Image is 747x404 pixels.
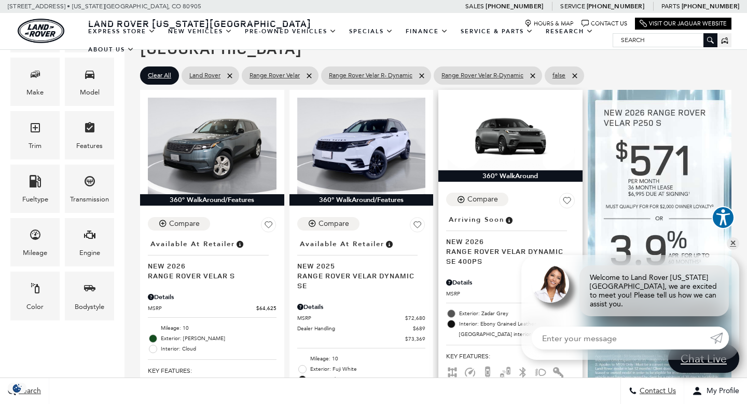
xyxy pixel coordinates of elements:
[10,111,60,159] div: TrimTrim
[256,304,276,312] span: $64,625
[297,98,426,194] img: 2025 LAND ROVER Range Rover Velar Dynamic SE
[169,219,200,228] div: Compare
[319,219,349,228] div: Compare
[29,172,41,194] span: Fueltype
[517,368,529,375] span: Bluetooth
[661,3,680,10] span: Parts
[289,194,434,206] div: 360° WalkAround/Features
[582,20,627,28] a: Contact Us
[297,217,359,231] button: Compare Vehicle
[84,65,96,87] span: Model
[712,206,735,229] button: Explore your accessibility options
[261,217,276,237] button: Save Vehicle
[459,319,575,340] span: Interior: Ebony Grained Leather seats w-[GEOGRAPHIC_DATA] interior
[613,34,717,46] input: Search
[80,87,100,98] div: Model
[148,365,276,376] span: Key Features :
[297,314,406,322] span: MSRP
[560,3,585,10] span: Service
[467,195,498,204] div: Compare
[65,165,114,213] div: TransmissionTransmission
[413,325,425,332] span: $689
[640,20,727,28] a: Visit Our Jaguar Website
[82,17,317,30] a: Land Rover [US_STATE][GEOGRAPHIC_DATA]
[552,368,564,375] span: Interior Accents
[5,383,29,394] section: Click to Open Cookie Consent Modal
[464,368,476,375] span: Adaptive Cruise Control
[148,304,276,312] a: MSRP $64,625
[148,323,276,333] li: Mileage: 10
[449,214,504,225] span: Arriving Soon
[410,217,425,237] button: Save Vehicle
[8,3,201,10] a: [STREET_ADDRESS] • [US_STATE][GEOGRAPHIC_DATA], CO 80905
[161,333,276,344] span: Exterior: [PERSON_NAME]
[446,290,575,298] a: MSRP $78,500
[76,140,103,152] div: Features
[10,272,60,320] div: ColorColor
[297,302,426,312] div: Pricing Details - Range Rover Velar Dynamic SE
[297,354,426,364] li: Mileage: 10
[682,2,739,10] a: [PHONE_NUMBER]
[235,238,244,250] span: Vehicle is in stock and ready for immediate delivery. Due to demand, availability is subject to c...
[310,364,426,374] span: Exterior: Fuji White
[297,314,426,322] a: MSRP $72,680
[539,22,600,41] a: Research
[29,226,41,247] span: Mileage
[148,237,276,280] a: Available at RetailerNew 2026Range Rover Velar S
[532,265,569,303] img: Agent profile photo
[189,69,220,82] span: Land Rover
[10,165,60,213] div: FueltypeFueltype
[534,368,547,375] span: Fog Lights
[82,22,613,59] nav: Main Navigation
[446,290,555,298] span: MSRP
[65,111,114,159] div: FeaturesFeatures
[446,246,567,266] span: Range Rover Velar Dynamic SE 400PS
[162,22,239,41] a: New Vehicles
[637,387,676,396] span: Contact Us
[524,20,574,28] a: Hours & Map
[79,247,100,259] div: Engine
[481,368,494,375] span: Backup Camera
[88,17,311,30] span: Land Rover [US_STATE][GEOGRAPHIC_DATA]
[446,278,575,287] div: Pricing Details - Range Rover Velar Dynamic SE 400PS
[684,378,747,404] button: Open user profile menu
[75,301,104,313] div: Bodystyle
[454,22,539,41] a: Service & Parts
[465,3,484,10] span: Sales
[446,212,575,266] a: Arriving SoonNew 2026Range Rover Velar Dynamic SE 400PS
[29,119,41,140] span: Trim
[441,69,523,82] span: Range Rover Velar R-Dynamic
[297,237,426,290] a: Available at RetailerNew 2025Range Rover Velar Dynamic SE
[29,140,41,152] div: Trim
[150,238,235,250] span: Available at Retailer
[459,308,575,319] span: Exterior: Zadar Grey
[438,170,583,182] div: 360° WalkAround
[552,69,565,82] span: false
[26,301,44,313] div: Color
[250,69,300,82] span: Range Rover Velar
[384,238,394,250] span: Vehicle is in stock and ready for immediate delivery. Due to demand, availability is subject to c...
[300,238,384,250] span: Available at Retailer
[297,271,418,290] span: Range Rover Velar Dynamic SE
[29,279,41,301] span: Color
[446,368,459,375] span: AWD
[446,236,567,246] span: New 2026
[148,304,256,312] span: MSRP
[446,98,575,170] img: 2026 LAND ROVER Range Rover Velar Dynamic SE 400PS
[504,214,514,225] span: Vehicle is preparing for delivery to the retailer. MSRP will be finalized when the vehicle arrive...
[65,58,114,106] div: ModelModel
[5,383,29,394] img: Opt-Out Icon
[399,22,454,41] a: Finance
[239,22,343,41] a: Pre-Owned Vehicles
[532,327,710,349] input: Enter your message
[10,218,60,266] div: MileageMileage
[82,41,141,59] a: About Us
[587,2,644,10] a: [PHONE_NUMBER]
[499,368,511,375] span: Blind Spot Monitor
[710,327,729,349] a: Submit
[297,325,426,332] a: Dealer Handling $689
[22,194,48,205] div: Fueltype
[18,19,64,43] img: Land Rover
[405,335,425,343] span: $73,369
[148,69,171,82] span: Clear All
